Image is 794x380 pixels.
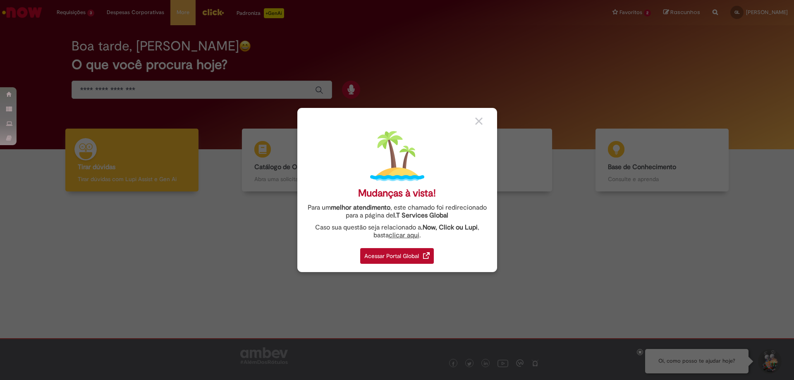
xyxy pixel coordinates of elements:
img: island.png [370,129,424,183]
img: close_button_grey.png [475,117,483,125]
img: redirect_link.png [423,252,430,259]
a: I.T Services Global [393,207,448,220]
a: Acessar Portal Global [360,244,434,264]
strong: melhor atendimento [331,203,390,212]
div: Caso sua questão seja relacionado a , basta . [304,224,491,239]
div: Para um , este chamado foi redirecionado para a página de [304,204,491,220]
strong: .Now, Click ou Lupi [421,223,478,232]
div: Mudanças à vista! [358,187,436,199]
a: clicar aqui [389,227,419,239]
div: Acessar Portal Global [360,248,434,264]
